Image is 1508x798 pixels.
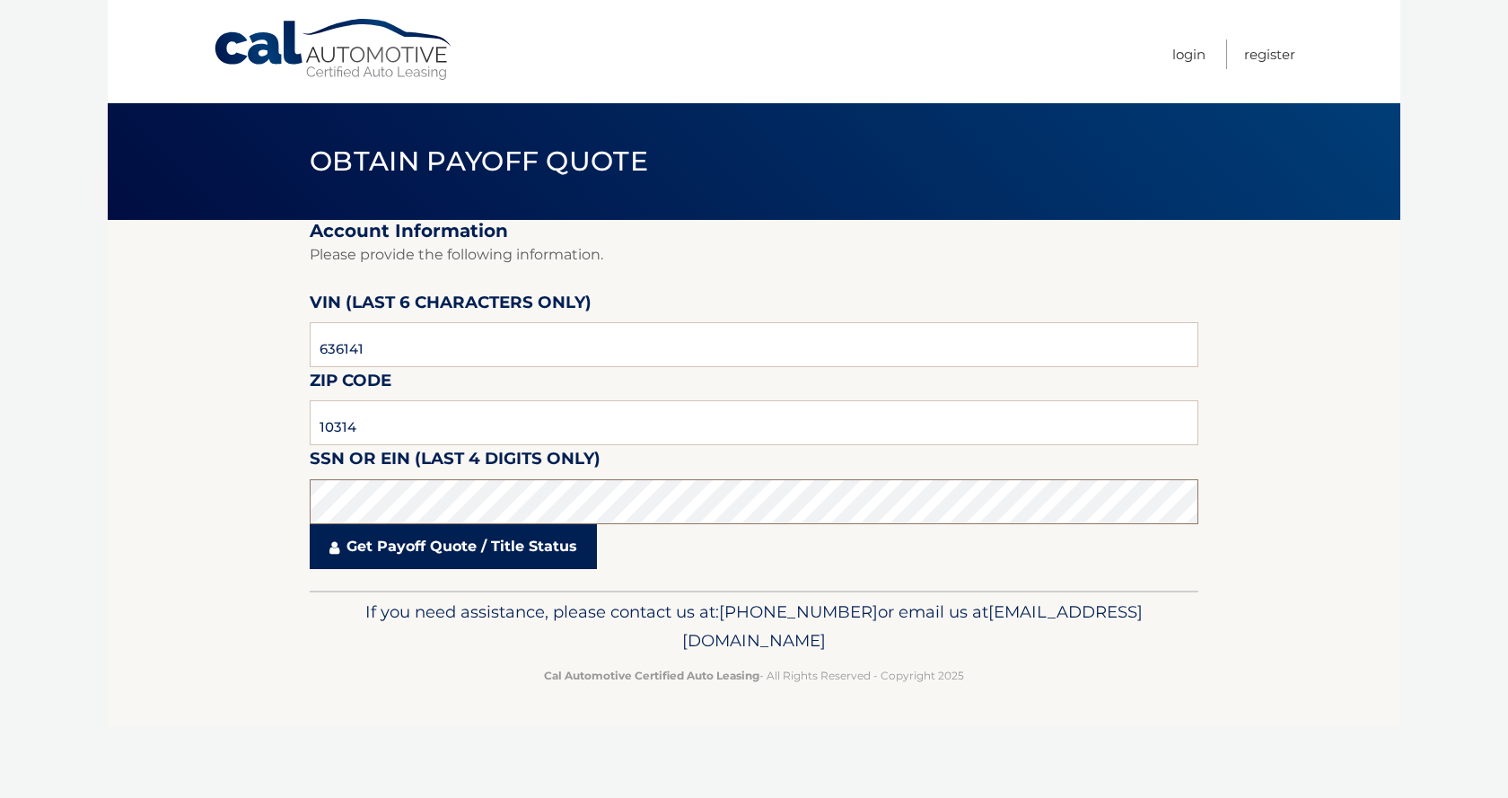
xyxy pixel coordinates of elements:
p: - All Rights Reserved - Copyright 2025 [321,666,1187,685]
h2: Account Information [310,220,1198,242]
span: [PHONE_NUMBER] [719,601,878,622]
a: Login [1172,39,1206,69]
strong: Cal Automotive Certified Auto Leasing [544,669,759,682]
p: Please provide the following information. [310,242,1198,267]
span: Obtain Payoff Quote [310,145,648,178]
a: Register [1244,39,1295,69]
a: Get Payoff Quote / Title Status [310,524,597,569]
a: Cal Automotive [213,18,455,82]
p: If you need assistance, please contact us at: or email us at [321,598,1187,655]
label: VIN (last 6 characters only) [310,289,592,322]
label: Zip Code [310,367,391,400]
label: SSN or EIN (last 4 digits only) [310,445,601,478]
